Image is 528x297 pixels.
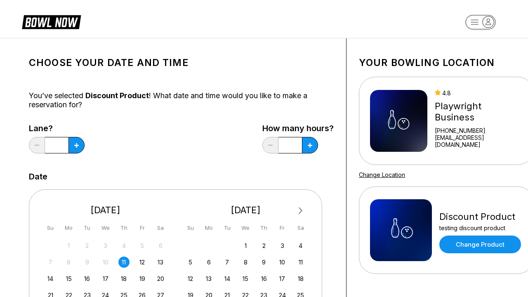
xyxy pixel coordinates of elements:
[258,240,269,251] div: Choose Thursday, October 2nd, 2025
[203,273,214,284] div: Choose Monday, October 13th, 2025
[45,273,56,284] div: Choose Sunday, September 14th, 2025
[185,257,196,268] div: Choose Sunday, October 5th, 2025
[439,224,521,231] div: testing discount product
[137,273,148,284] div: Choose Friday, September 19th, 2025
[295,222,306,233] div: Sa
[29,91,334,109] div: You’ve selected ! What date and time would you like to make a reservation for?
[29,124,85,133] label: Lane?
[294,204,307,217] button: Next Month
[240,240,251,251] div: Choose Wednesday, October 1st, 2025
[100,273,111,284] div: Choose Wednesday, September 17th, 2025
[203,257,214,268] div: Choose Monday, October 6th, 2025
[435,134,523,148] a: [EMAIL_ADDRESS][DOMAIN_NAME]
[439,211,521,222] div: Discount Product
[63,222,74,233] div: Mo
[295,273,306,284] div: Choose Saturday, October 18th, 2025
[370,90,427,152] img: Playwright Business
[118,240,130,251] div: Not available Thursday, September 4th, 2025
[435,90,523,97] div: 4.8
[222,257,233,268] div: Choose Tuesday, October 7th, 2025
[240,222,251,233] div: We
[63,257,74,268] div: Not available Monday, September 8th, 2025
[182,205,310,216] div: [DATE]
[258,257,269,268] div: Choose Thursday, October 9th, 2025
[222,222,233,233] div: Tu
[277,273,288,284] div: Choose Friday, October 17th, 2025
[155,222,166,233] div: Sa
[82,240,93,251] div: Not available Tuesday, September 2nd, 2025
[185,222,196,233] div: Su
[118,222,130,233] div: Th
[295,240,306,251] div: Choose Saturday, October 4th, 2025
[118,273,130,284] div: Choose Thursday, September 18th, 2025
[63,240,74,251] div: Not available Monday, September 1st, 2025
[137,257,148,268] div: Choose Friday, September 12th, 2025
[240,273,251,284] div: Choose Wednesday, October 15th, 2025
[262,124,334,133] label: How many hours?
[100,240,111,251] div: Not available Wednesday, September 3rd, 2025
[118,257,130,268] div: Choose Thursday, September 11th, 2025
[277,257,288,268] div: Choose Friday, October 10th, 2025
[29,172,47,181] label: Date
[258,222,269,233] div: Th
[277,222,288,233] div: Fr
[63,273,74,284] div: Choose Monday, September 15th, 2025
[295,257,306,268] div: Choose Saturday, October 11th, 2025
[82,222,93,233] div: Tu
[29,57,334,68] h1: Choose your Date and time
[277,240,288,251] div: Choose Friday, October 3rd, 2025
[137,222,148,233] div: Fr
[222,273,233,284] div: Choose Tuesday, October 14th, 2025
[258,273,269,284] div: Choose Thursday, October 16th, 2025
[45,222,56,233] div: Su
[155,257,166,268] div: Choose Saturday, September 13th, 2025
[100,222,111,233] div: We
[370,199,432,261] img: Discount Product
[435,127,523,134] div: [PHONE_NUMBER]
[85,91,149,100] span: Discount Product
[240,257,251,268] div: Choose Wednesday, October 8th, 2025
[435,101,523,123] div: Playwright Business
[155,240,166,251] div: Not available Saturday, September 6th, 2025
[185,273,196,284] div: Choose Sunday, October 12th, 2025
[42,205,170,216] div: [DATE]
[359,171,405,178] a: Change Location
[100,257,111,268] div: Not available Wednesday, September 10th, 2025
[203,222,214,233] div: Mo
[82,273,93,284] div: Choose Tuesday, September 16th, 2025
[155,273,166,284] div: Choose Saturday, September 20th, 2025
[82,257,93,268] div: Not available Tuesday, September 9th, 2025
[439,236,521,253] a: Change Product
[137,240,148,251] div: Not available Friday, September 5th, 2025
[45,257,56,268] div: Not available Sunday, September 7th, 2025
